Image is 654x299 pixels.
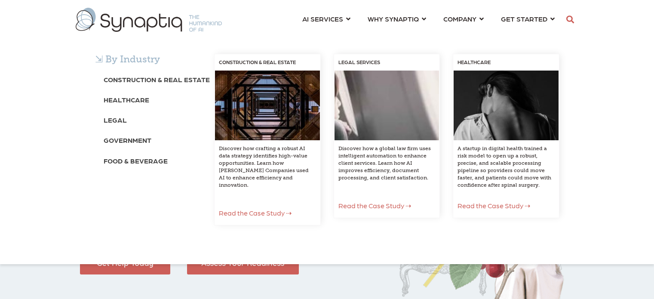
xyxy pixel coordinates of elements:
[443,13,476,25] span: COMPANY
[302,11,350,27] a: AI SERVICES
[443,11,484,27] a: COMPANY
[302,13,343,25] span: AI SERVICES
[368,13,419,25] span: WHY SYNAPTIQ
[501,13,547,25] span: GET STARTED
[294,4,563,35] nav: menu
[368,11,426,27] a: WHY SYNAPTIQ
[501,11,555,27] a: GET STARTED
[76,8,222,32] img: synaptiq logo-1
